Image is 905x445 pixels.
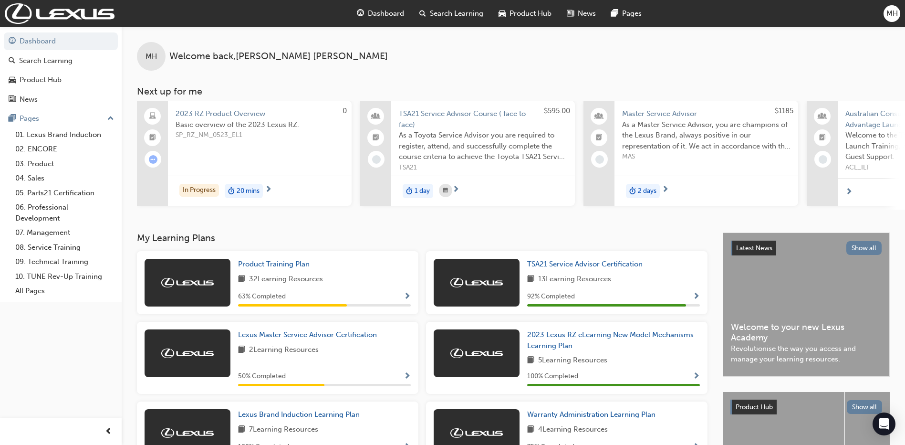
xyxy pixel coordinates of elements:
button: Show Progress [404,371,411,382]
a: 01. Lexus Brand Induction [11,127,118,142]
img: Trak [161,278,214,287]
button: MH [884,5,900,22]
span: 63 % Completed [238,291,286,302]
span: Lexus Brand Induction Learning Plan [238,410,360,419]
span: laptop-icon [149,110,156,123]
a: 10. TUNE Rev-Up Training [11,269,118,284]
button: Show Progress [693,371,700,382]
span: 92 % Completed [527,291,575,302]
span: book-icon [238,274,245,286]
button: DashboardSearch LearningProduct HubNews [4,31,118,110]
span: pages-icon [9,115,16,123]
span: 100 % Completed [527,371,578,382]
span: MH [886,8,898,19]
a: 06. Professional Development [11,200,118,225]
span: up-icon [107,113,114,125]
a: Lexus Brand Induction Learning Plan [238,409,364,420]
a: 03. Product [11,157,118,171]
span: Show Progress [693,372,700,381]
span: pages-icon [611,8,618,20]
span: 5 Learning Resources [538,355,607,367]
span: news-icon [567,8,574,20]
div: Search Learning [19,55,73,66]
span: learningRecordVerb_NONE-icon [372,155,381,164]
img: Trak [161,349,214,358]
span: 7 Learning Resources [249,424,318,436]
span: Pages [622,8,642,19]
button: Pages [4,110,118,127]
span: MAS [622,151,791,162]
button: Show Progress [404,291,411,303]
a: Lexus Master Service Advisor Certification [238,329,381,340]
span: book-icon [238,344,245,356]
a: Product Hub [4,71,118,89]
a: Product Training Plan [238,259,313,270]
span: Warranty Administration Learning Plan [527,410,655,419]
span: duration-icon [228,185,235,197]
a: $595.00TSA21 Service Advisor Course ( face to face)As a Toyota Service Advisor you are required t... [360,101,575,206]
span: $1185 [775,106,793,115]
span: book-icon [527,274,534,286]
span: 32 Learning Resources [249,274,323,286]
span: next-icon [662,186,669,194]
span: News [578,8,596,19]
span: 4 Learning Resources [538,424,608,436]
a: guage-iconDashboard [349,4,412,23]
span: calendar-icon [443,185,448,197]
div: In Progress [179,184,219,197]
span: Revolutionise the way you access and manage your learning resources. [731,343,882,365]
button: Show all [846,241,882,255]
span: $595.00 [544,106,570,115]
span: car-icon [499,8,506,20]
div: Open Intercom Messenger [873,413,895,435]
span: As a Toyota Service Advisor you are required to register, attend, and successfully complete the c... [399,130,567,162]
span: 20 mins [237,186,260,197]
span: search-icon [9,57,15,65]
div: Product Hub [20,74,62,85]
span: 2 days [638,186,656,197]
span: TSA21 Service Advisor Certification [527,260,643,268]
a: 05. Parts21 Certification [11,186,118,201]
a: All Pages [11,284,118,298]
span: Show Progress [693,293,700,301]
span: book-icon [238,424,245,436]
span: 50 % Completed [238,371,286,382]
h3: My Learning Plans [137,233,707,244]
a: Latest NewsShow allWelcome to your new Lexus AcademyRevolutionise the way you access and manage y... [723,233,890,377]
span: people-icon [596,110,603,123]
span: Search Learning [430,8,483,19]
a: 2023 Lexus RZ eLearning New Model Mechanisms Learning Plan [527,329,700,351]
span: Welcome to your new Lexus Academy [731,322,882,343]
span: booktick-icon [149,132,156,144]
h3: Next up for me [122,86,905,97]
a: TSA21 Service Advisor Certification [527,259,646,270]
a: search-iconSearch Learning [412,4,491,23]
span: Show Progress [404,293,411,301]
span: 0 [343,106,347,115]
span: guage-icon [9,37,16,46]
span: MH [146,51,157,62]
span: booktick-icon [373,132,379,144]
span: Basic overview of the 2023 Lexus RZ. [176,119,344,130]
span: news-icon [9,95,16,104]
a: 09. Technical Training [11,254,118,269]
span: people-icon [373,110,379,123]
img: Trak [450,428,503,438]
span: TSA21 [399,162,567,173]
span: Latest News [736,244,772,252]
span: car-icon [9,76,16,85]
span: duration-icon [406,185,413,197]
span: booktick-icon [819,132,826,144]
a: 02. ENCORE [11,142,118,157]
span: Lexus Master Service Advisor Certification [238,330,377,339]
a: Warranty Administration Learning Plan [527,409,659,420]
span: learningRecordVerb_ATTEMPT-icon [149,155,157,164]
span: 2 Learning Resources [249,344,319,356]
span: 1 day [415,186,430,197]
span: 13 Learning Resources [538,274,611,286]
span: learningRecordVerb_NONE-icon [819,155,827,164]
span: duration-icon [629,185,636,197]
span: prev-icon [105,426,112,438]
div: News [20,94,38,105]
